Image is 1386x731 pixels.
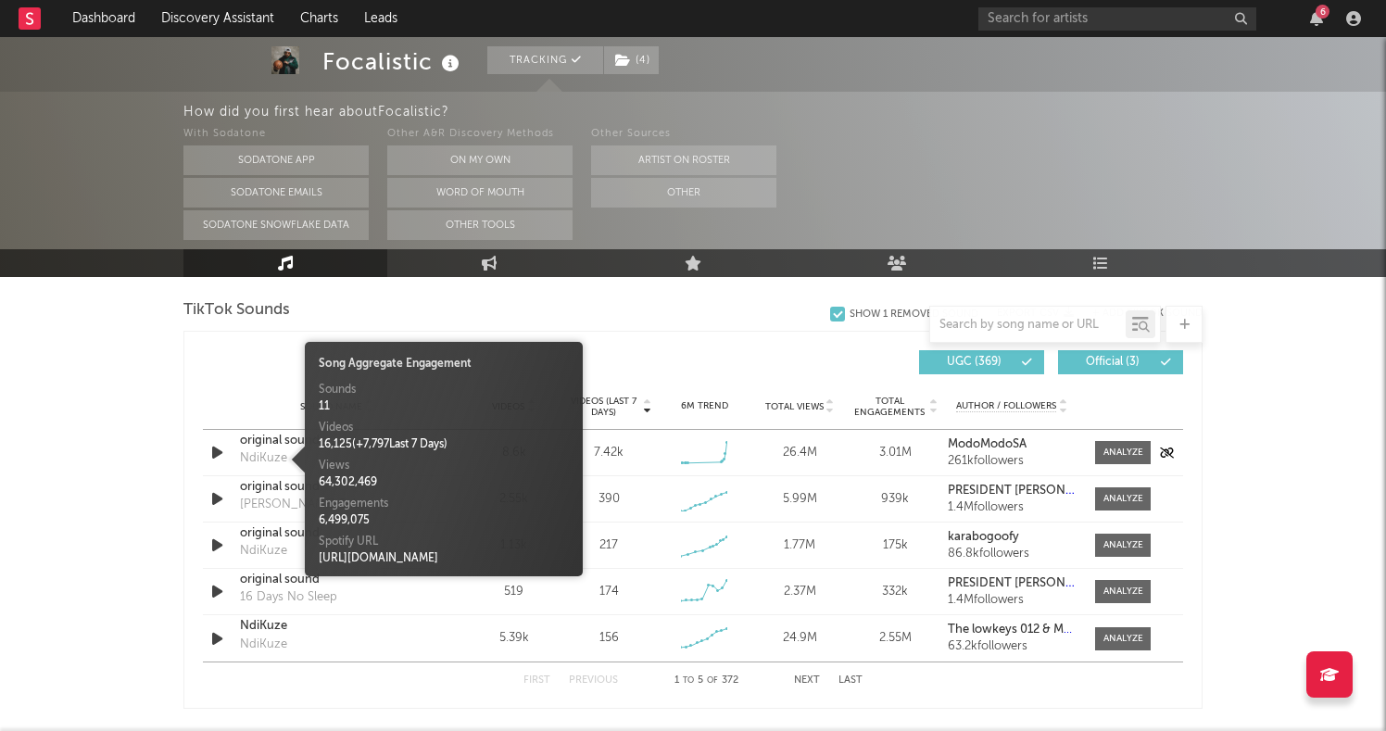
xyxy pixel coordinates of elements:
div: 939k [852,490,939,509]
a: ModoModoSA [948,438,1077,451]
div: How did you first hear about Focalistic ? [183,101,1386,123]
button: On My Own [387,145,573,175]
div: 63.2k followers [948,640,1077,653]
a: original sound [240,478,434,497]
div: 6 [1316,5,1329,19]
div: 1.4M followers [948,594,1077,607]
strong: PRESIDENT [PERSON_NAME]🅿️🇿🇦🏟️ [948,485,1154,497]
button: Word Of Mouth [387,178,573,208]
button: Tracking [487,46,603,74]
div: NdiKuze [240,636,287,654]
div: 1 5 372 [655,670,757,692]
div: Videos [319,420,569,436]
span: Total Views [765,401,824,412]
strong: ModoModoSA [948,438,1027,450]
div: 6M Trend [661,399,748,413]
div: Engagements [319,496,569,512]
div: Sounds [319,382,569,398]
span: to [683,676,694,685]
div: NdiKuze [240,449,287,468]
div: 332k [852,583,939,601]
a: original sound [240,432,434,450]
div: 6,499,075 [319,512,569,529]
span: Official ( 3 ) [1070,357,1155,368]
button: Sodatone Snowflake Data [183,210,369,240]
div: 16 Days No Sleep [240,588,337,607]
div: NdiKuze [240,542,287,561]
div: 5.39k [471,629,557,648]
div: 175k [852,536,939,555]
a: original sound [240,524,434,543]
span: Sound Name [300,401,362,412]
button: Sodatone App [183,145,369,175]
button: Last [838,675,863,686]
div: Song Aggregate Engagement [319,356,569,372]
div: Spotify URL [319,534,569,550]
strong: karabogoofy [948,531,1019,543]
div: 2.55M [852,629,939,648]
div: 1.4M followers [948,501,1077,514]
div: 3.01M [852,444,939,462]
button: Official(3) [1058,350,1183,374]
div: 261k followers [948,455,1077,468]
div: 217 [599,536,618,555]
span: TikTok Sounds [183,299,290,321]
input: Search for artists [978,7,1256,31]
div: 64,302,469 [319,474,569,491]
div: With Sodatone [183,123,369,145]
div: 2.37M [757,583,843,601]
div: 26.4M [757,444,843,462]
div: [PERSON_NAME] Baby [240,496,366,514]
div: Other Sources [591,123,776,145]
button: Other [591,178,776,208]
div: 7.42k [594,444,624,462]
div: 5.99M [757,490,843,509]
div: Other A&R Discovery Methods [387,123,573,145]
button: Previous [569,675,618,686]
div: 16,125 ( + 7,797 Last 7 Days) [319,436,569,453]
button: Other Tools [387,210,573,240]
a: original sound [240,571,434,589]
button: Artist on Roster [591,145,776,175]
span: Total Engagements [852,396,927,418]
div: 156 [599,629,619,648]
input: Search by song name or URL [930,318,1126,333]
button: UGC(369) [919,350,1044,374]
div: 86.8k followers [948,548,1077,561]
button: Next [794,675,820,686]
div: 519 [471,583,557,601]
a: PRESIDENT [PERSON_NAME]🅿️🇿🇦🏟️ [948,577,1077,590]
div: 1.77M [757,536,843,555]
button: Sodatone Emails [183,178,369,208]
div: 24.9M [757,629,843,648]
a: [URL][DOMAIN_NAME] [319,553,438,564]
div: Views [319,458,569,474]
span: UGC ( 369 ) [931,357,1016,368]
button: First [523,675,550,686]
span: Videos (last 7 days) [566,396,641,418]
div: 390 [598,490,620,509]
div: 11 [319,398,569,415]
span: Author / Followers [956,400,1056,412]
button: 6 [1310,11,1323,26]
button: (4) [604,46,659,74]
span: of [707,676,718,685]
strong: PRESIDENT [PERSON_NAME]🅿️🇿🇦🏟️ [948,577,1154,589]
a: NdiKuze [240,617,434,636]
a: PRESIDENT [PERSON_NAME]🅿️🇿🇦🏟️ [948,485,1077,498]
div: Focalistic [322,46,464,77]
span: ( 4 ) [603,46,660,74]
div: 174 [599,583,619,601]
a: The lowkeys 012 & Moonchild Sanelly & Majorleaguedjz & PRESIDENT YA STRAATA🅿️🇿🇦🏟️ [948,624,1077,636]
a: karabogoofy [948,531,1077,544]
